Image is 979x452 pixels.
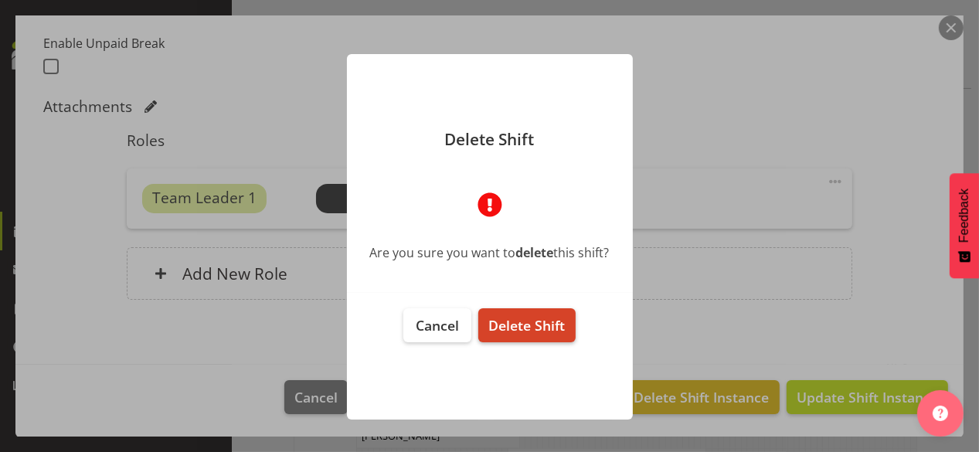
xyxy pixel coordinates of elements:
button: Feedback - Show survey [950,173,979,278]
p: Delete Shift [362,131,617,148]
span: Feedback [957,189,971,243]
span: Delete Shift [488,316,565,335]
b: delete [516,244,554,261]
span: Cancel [416,316,459,335]
button: Delete Shift [478,308,575,342]
button: Cancel [403,308,471,342]
div: Are you sure you want to this shift? [370,243,610,262]
img: help-xxl-2.png [933,406,948,421]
